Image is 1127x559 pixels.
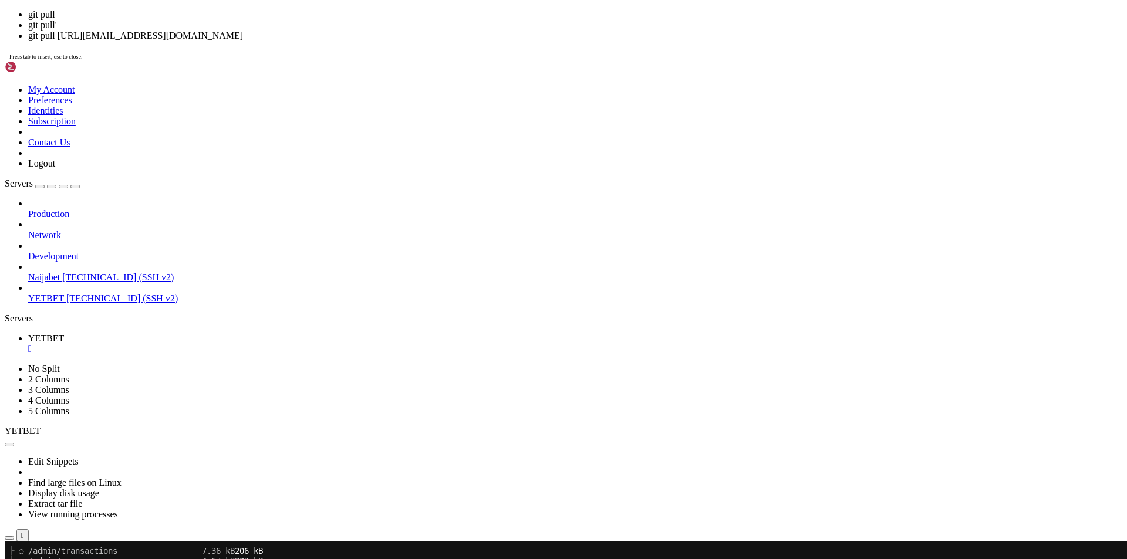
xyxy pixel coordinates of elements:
[347,414,352,423] span: │
[5,15,230,24] span: ├ ○ /admin/users 4.67 kB
[28,394,94,403] span: [s4tt-fe](0) ✓
[178,473,183,483] div: (35, 47)
[99,433,103,443] span: │
[5,384,974,394] x-row: Applying action restartProcessId on app [0](ids: [ '0' ])
[211,433,216,443] span: │
[230,244,258,253] span: 207 kB
[230,25,258,34] span: 208 kB
[5,154,230,164] span: ├ ○ /terms 145 B
[5,5,230,14] span: ├ ○ /admin/transactions 7.36 kB
[5,184,230,194] span: ├ ƒ /tournaments/[id] 3.26 kB
[230,114,258,124] span: 211 kB
[122,443,127,453] span: │
[5,443,9,453] span: │
[357,453,362,463] span: │
[131,414,150,423] span: mode
[23,414,42,423] span: name
[28,395,69,405] a: 4 Columns
[413,443,418,453] span: │
[296,453,301,463] span: │
[291,443,296,453] span: │
[5,463,643,473] span: └────┴────────────┴─────────────┴─────────┴─────────┴──────────┴────────┴──────┴───────────┴─────...
[221,443,225,453] span: │
[230,214,258,223] span: 283 kB
[230,15,258,24] span: 203 kB
[28,344,1122,354] a: 
[108,433,127,443] span: fork
[230,104,258,114] span: 219 kB
[5,374,230,383] span: Use --update-env to update environment variables
[409,453,413,463] span: │
[230,174,258,184] span: 178 kB
[216,453,221,463] span: │
[5,244,230,253] span: ├ ○ /wallet 4.64 kB
[5,114,230,124] span: ├ ○ /games/rugged-crash 7.59 kB
[5,61,72,73] img: Shellngn
[5,178,80,188] a: Servers
[141,264,169,273] span: 102 kB
[5,294,221,303] span: └ other shared chunks (total) 2.23 kB
[28,293,1122,304] a: YETBET [TECHNICAL_ID] (SSH v2)
[5,144,230,154] span: ├ ○ /rules 5.67 kB
[5,45,230,54] span: ├ ○ /dashboard 16.5 kB
[202,414,207,423] span: │
[28,230,61,240] span: Network
[28,95,72,105] a: Preferences
[14,443,19,453] span: 0
[28,406,69,416] a: 5 Columns
[315,433,319,443] span: │
[5,35,230,44] span: ├ ○ /buy-contest 6.81 kB
[28,488,99,498] a: Display disk usage
[28,443,33,453] span: │
[28,293,64,303] span: YETBET
[230,164,258,174] span: 245 kB
[5,453,974,463] x-row: the90 default N/A 3896276 31h 6 0% 53.5mb
[28,333,1122,354] a: YETBET
[329,453,333,463] span: │
[230,65,258,74] span: 208 kB
[174,414,202,423] span: uptime
[366,453,404,463] span: disabled
[230,144,258,154] span: 114 kB
[343,433,347,443] span: │
[5,443,974,453] x-row: s4tt-fe default N/A 3963066 0s 71 0% 7.3mb
[263,414,268,423] span: │
[5,424,643,433] span: ├────┼────────────┼─────────────┼─────────┼─────────┼──────────┼────────┼──────┼───────────┼─────...
[5,204,230,214] span: ├ ƒ /tournaments/[id]/live 3.61 kB
[221,433,249,443] span: online
[21,531,24,540] div: 
[333,443,338,453] span: │
[42,414,47,423] span: │
[235,443,239,453] span: │
[324,433,343,443] span: root
[5,364,974,374] x-row: root@ubuntu:/home/s4tt-fe# pm2 restart 0
[5,214,230,223] span: ├ ƒ /tournaments/[id]/results 3.19 kB
[235,453,263,463] span: online
[5,254,230,263] span: └ ○ /whitepaper 5.3 kB
[5,234,230,243] span: ├ ○ /verify-email 2.3 kB
[394,433,399,443] span: │
[5,394,28,403] span: [PM2]
[244,414,249,423] span: │
[28,9,1122,20] li: git pull
[28,385,69,395] a: 3 Columns
[230,254,258,263] span: 122 kB
[5,174,230,184] span: ├ ○ /tournaments 8.95 kB
[9,53,82,60] span: Press tab to insert, esc to close.
[28,433,33,443] span: │
[207,414,211,423] span: ↺
[230,234,258,243] span: 198 kB
[28,116,76,126] a: Subscription
[282,453,286,463] span: │
[66,293,178,303] span: [TECHNICAL_ID] (SSH v2)
[5,55,230,64] span: ├ ○ /entries 3.52 kB
[28,230,1122,240] a: Network
[127,414,131,423] span: │
[89,414,94,423] span: │
[5,433,974,443] x-row: be default N/A 3962483 13m 0 0% 75.9mb
[282,433,286,443] span: │
[5,224,230,233] span: ├ ○ /transactions 4.41 kB
[268,433,272,443] span: │
[28,283,1122,304] li: YETBET [TECHNICAL_ID] (SSH v2)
